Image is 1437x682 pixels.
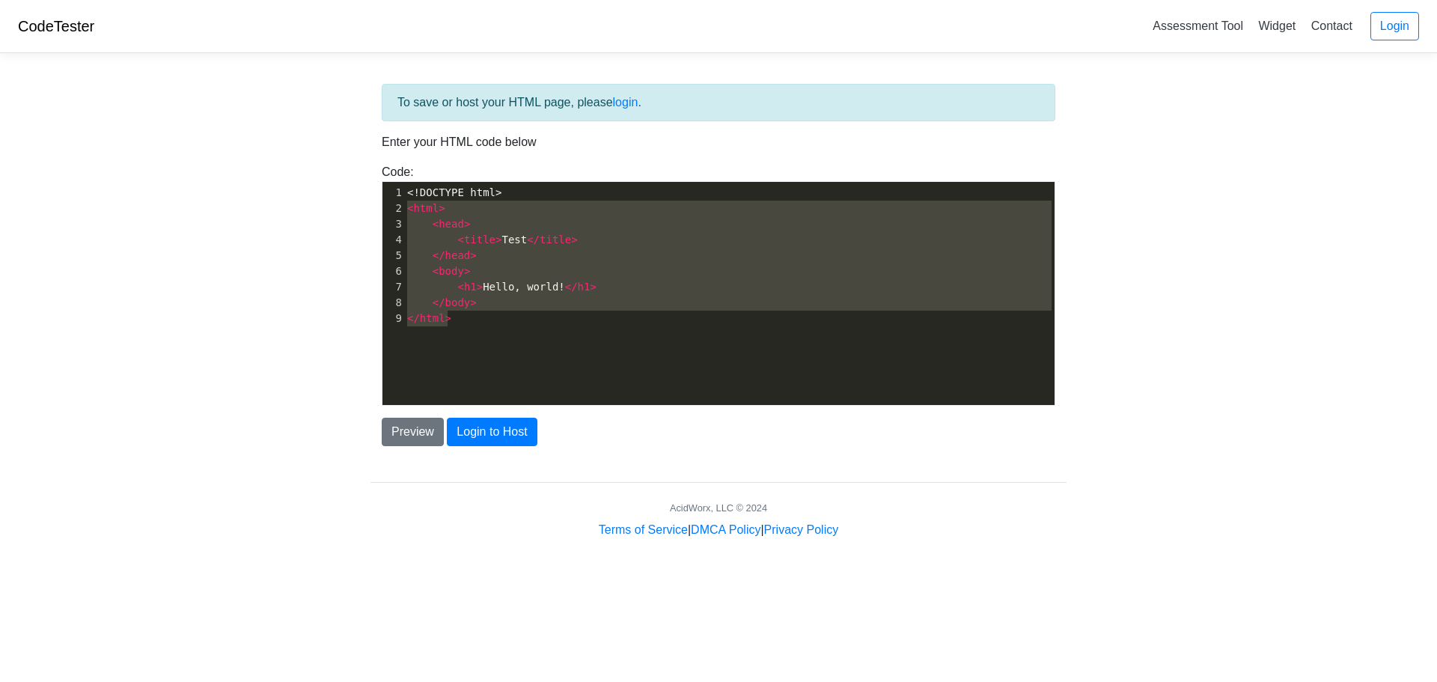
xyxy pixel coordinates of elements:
[382,216,404,232] div: 3
[470,249,476,261] span: >
[407,202,413,214] span: <
[445,296,471,308] span: body
[439,265,464,277] span: body
[420,312,445,324] span: html
[382,279,404,295] div: 7
[457,234,463,246] span: <
[1370,12,1419,40] a: Login
[407,186,501,198] span: <!DOCTYPE html>
[382,248,404,264] div: 5
[407,234,578,246] span: Test
[670,501,767,515] div: AcidWorx, LLC © 2024
[445,312,451,324] span: >
[382,295,404,311] div: 8
[433,296,445,308] span: </
[764,523,839,536] a: Privacy Policy
[464,265,470,277] span: >
[413,202,439,214] span: html
[1147,13,1249,38] a: Assessment Tool
[578,281,591,293] span: h1
[382,232,404,248] div: 4
[382,133,1055,151] p: Enter your HTML code below
[439,218,464,230] span: head
[599,521,838,539] div: | |
[433,265,439,277] span: <
[457,281,463,293] span: <
[382,201,404,216] div: 2
[527,234,540,246] span: </
[1252,13,1302,38] a: Widget
[382,264,404,279] div: 6
[590,281,596,293] span: >
[571,234,577,246] span: >
[370,163,1067,406] div: Code:
[445,249,471,261] span: head
[540,234,571,246] span: title
[599,523,688,536] a: Terms of Service
[565,281,578,293] span: </
[1305,13,1358,38] a: Contact
[433,249,445,261] span: </
[382,311,404,326] div: 9
[495,234,501,246] span: >
[439,202,445,214] span: >
[18,18,94,34] a: CodeTester
[470,296,476,308] span: >
[613,96,638,109] a: login
[464,218,470,230] span: >
[433,218,439,230] span: <
[691,523,760,536] a: DMCA Policy
[447,418,537,446] button: Login to Host
[382,84,1055,121] div: To save or host your HTML page, please .
[464,234,495,246] span: title
[407,281,597,293] span: Hello, world!
[407,312,420,324] span: </
[382,185,404,201] div: 1
[382,418,444,446] button: Preview
[477,281,483,293] span: >
[464,281,477,293] span: h1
